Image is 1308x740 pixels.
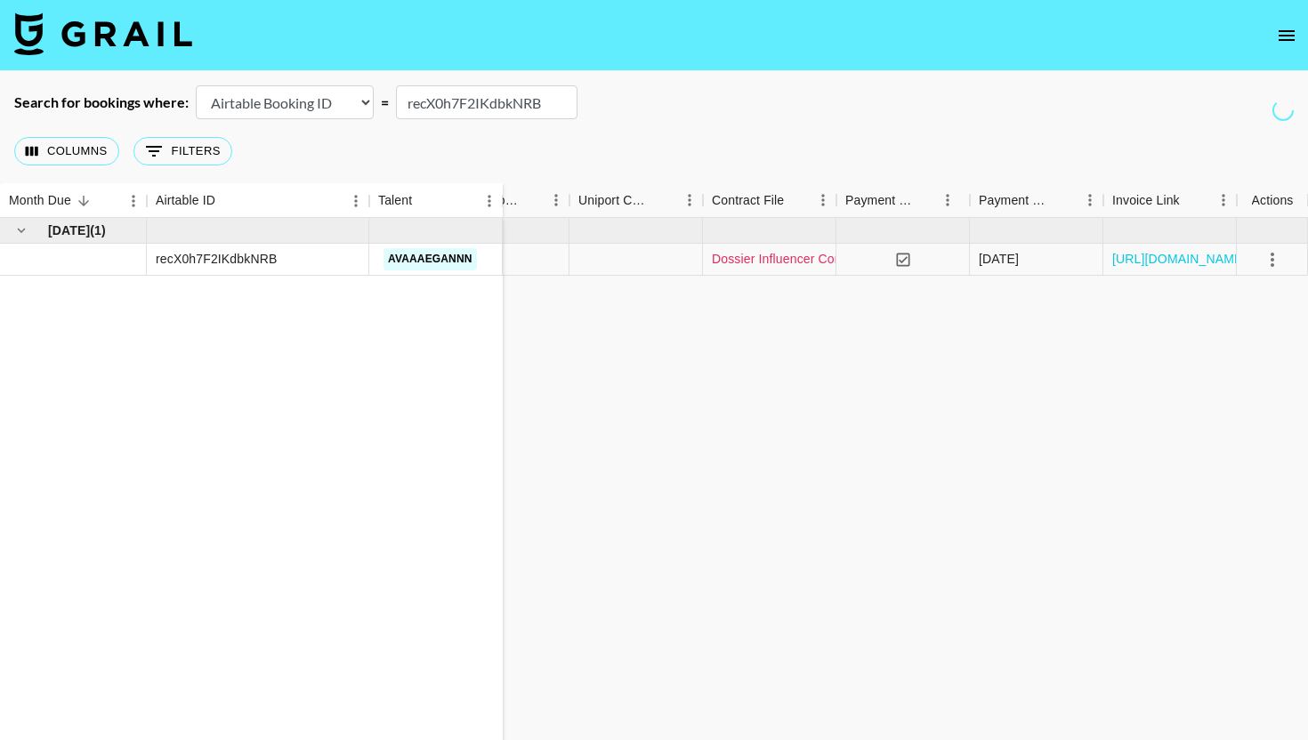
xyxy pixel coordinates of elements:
button: Menu [810,187,836,213]
button: Sort [215,189,240,213]
button: Menu [1077,187,1103,213]
button: Menu [476,188,503,214]
button: open drawer [1269,18,1304,53]
div: Month Due [9,183,71,218]
div: Airtable ID [156,183,215,218]
img: Grail Talent [14,12,192,55]
div: Invoice Link [1112,183,1180,218]
div: Payment Sent [836,183,970,218]
div: Talent [369,183,503,218]
button: Menu [343,188,369,214]
button: hide children [9,218,34,243]
button: Menu [1210,187,1237,213]
button: Sort [71,189,96,213]
span: [DATE] [48,221,90,239]
span: Refreshing campaigns... [1272,99,1295,122]
button: select merge strategy [1257,245,1288,275]
button: Menu [676,187,703,213]
div: Invoice Notes [436,183,569,218]
a: avaaaegannn [384,248,477,270]
button: Sort [651,188,676,213]
a: Dossier Influencer Contract x Halster Hotkins.pdf [712,250,988,268]
div: = [381,93,389,111]
button: Show filters [133,137,232,165]
button: Menu [543,187,569,213]
button: Select columns [14,137,119,165]
div: Invoice Link [1103,183,1237,218]
button: Sort [412,189,437,213]
div: Payment Sent Date [970,183,1103,218]
span: ( 1 ) [90,221,106,239]
div: recX0h7F2IKdbkNRB [156,250,277,268]
div: 15/07/2025 [979,250,1019,268]
div: Payment Sent [845,183,915,218]
div: Actions [1252,183,1294,218]
button: Menu [934,187,961,213]
div: Uniport Contact Email [569,183,703,218]
a: [URL][DOMAIN_NAME] [1112,250,1247,268]
div: Airtable ID [147,183,369,218]
div: Contract File [712,183,784,218]
button: Sort [915,188,940,213]
div: Search for bookings where: [14,93,189,111]
div: Talent [378,183,412,218]
div: Actions [1237,183,1308,218]
button: Sort [1180,188,1205,213]
button: Menu [120,188,147,214]
div: Uniport Contact Email [578,183,651,218]
button: Sort [1052,188,1077,213]
button: Sort [784,188,809,213]
button: Sort [518,188,543,213]
div: Payment Sent Date [979,183,1052,218]
div: Contract File [703,183,836,218]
